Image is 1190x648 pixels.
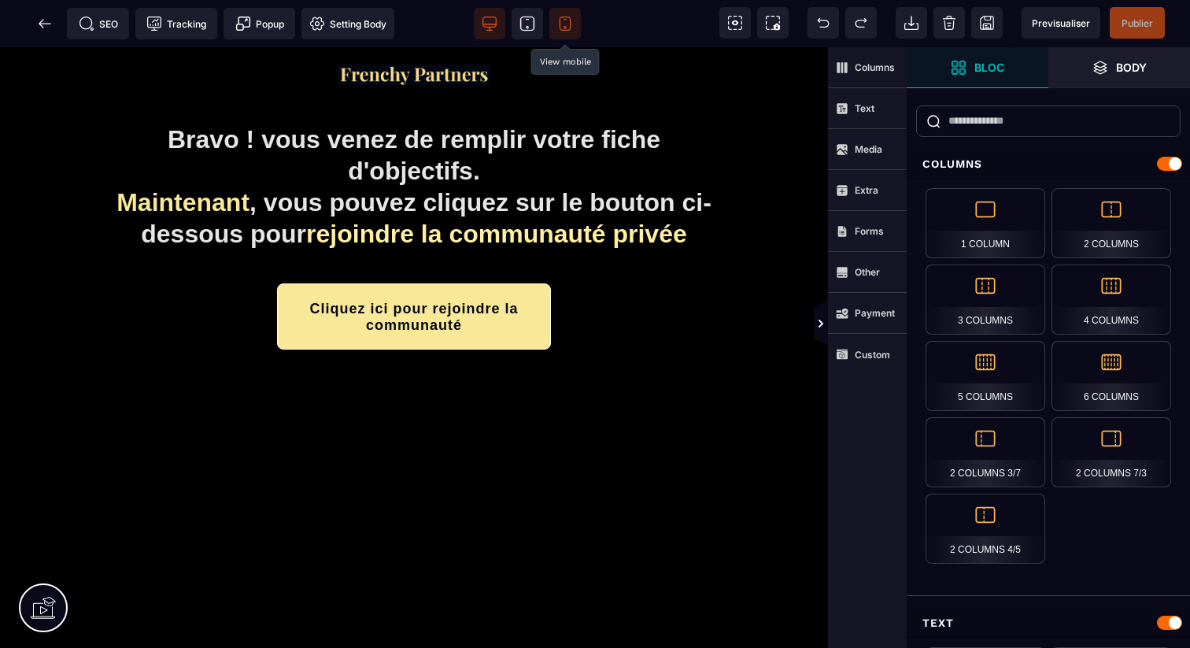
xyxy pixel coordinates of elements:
span: Previsualiser [1032,17,1090,29]
div: Text [907,609,1190,638]
strong: Payment [855,307,895,319]
div: 1 Column [926,188,1045,258]
strong: Forms [855,225,884,237]
span: SEO [79,16,118,31]
strong: Text [855,102,874,114]
strong: Bloc [974,61,1004,73]
div: 2 Columns [1051,188,1171,258]
span: Tracking [146,16,206,31]
strong: Custom [855,349,890,361]
span: Screenshot [757,7,789,39]
span: Open Blocks [907,47,1048,88]
div: 2 Columns 7/3 [1051,417,1171,487]
div: 2 Columns 4/5 [926,494,1045,564]
h1: Bravo ! vous venez de remplir votre fiche d'objectifs. , vous pouvez cliquez sur le bouton ci-des... [103,69,724,210]
img: f2a3730b544469f405c58ab4be6274e8_Capture_d%E2%80%99e%CC%81cran_2025-09-01_a%CC%80_20.57.27.png [338,17,490,38]
span: Preview [1022,7,1100,39]
div: 3 Columns [926,265,1045,335]
span: View components [719,7,751,39]
div: Columns [907,150,1190,179]
strong: Body [1116,61,1147,73]
button: Cliquez ici pour rejoindre la communauté [277,236,550,302]
strong: Extra [855,184,878,196]
span: Setting Body [309,16,386,31]
strong: Media [855,143,882,155]
span: Popup [235,16,284,31]
span: Publier [1122,17,1153,29]
strong: Other [855,266,880,278]
div: 2 Columns 3/7 [926,417,1045,487]
strong: Columns [855,61,895,73]
span: Open Layer Manager [1048,47,1190,88]
div: 6 Columns [1051,341,1171,411]
div: 5 Columns [926,341,1045,411]
div: 4 Columns [1051,265,1171,335]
